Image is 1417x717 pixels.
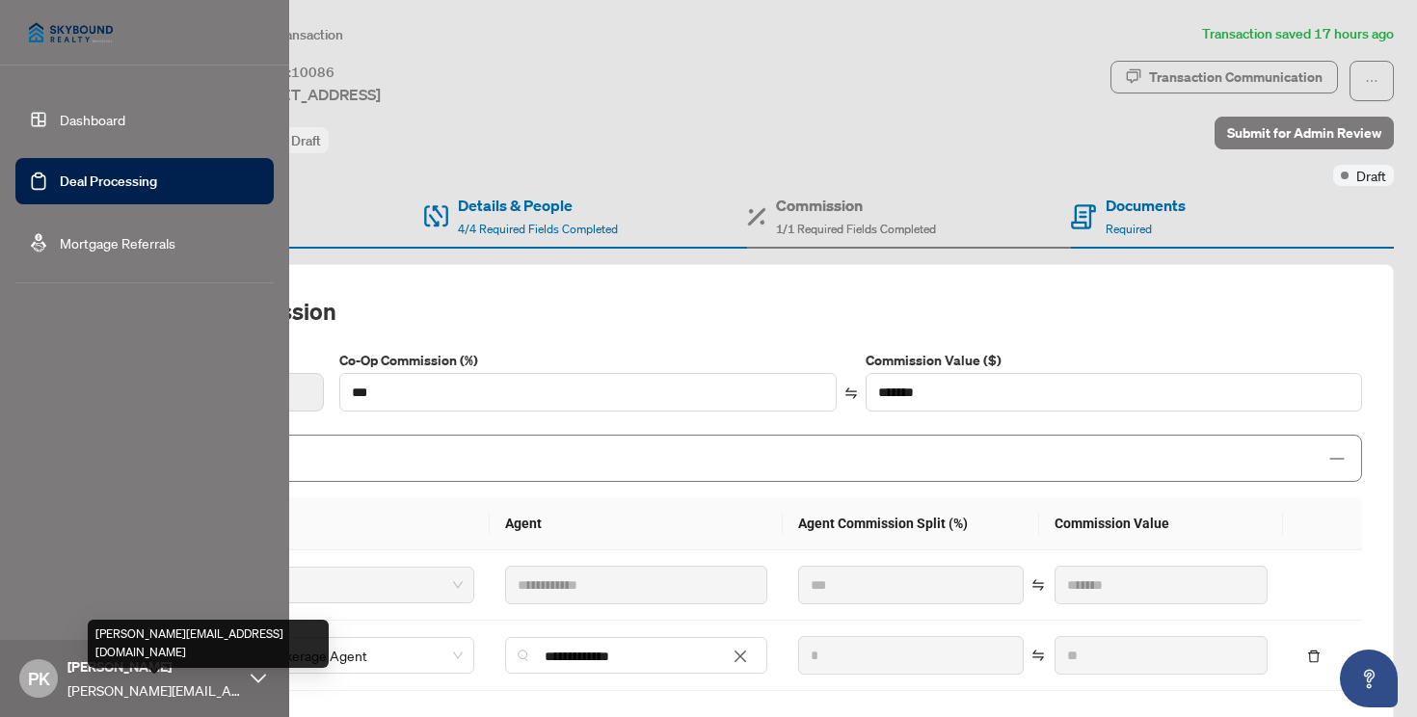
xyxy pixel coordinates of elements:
[1328,450,1346,467] span: minus
[1202,23,1394,45] article: Transaction saved 17 hours ago
[1340,650,1398,707] button: Open asap
[1031,578,1045,592] span: swap
[1106,222,1152,236] span: Required
[132,497,490,550] th: Type
[1227,118,1381,148] span: Submit for Admin Review
[518,650,529,661] img: search_icon
[132,296,1362,327] h2: Co-op Commission
[28,665,50,692] span: PK
[67,656,241,677] span: [PERSON_NAME]
[291,132,321,149] span: Draft
[1106,194,1186,217] h4: Documents
[844,386,858,400] span: swap
[458,222,618,236] span: 4/4 Required Fields Completed
[239,83,381,106] span: [STREET_ADDRESS]
[291,64,334,81] span: 10086
[776,194,936,217] h4: Commission
[1039,497,1283,550] th: Commission Value
[783,497,1039,550] th: Agent Commission Split (%)
[1031,649,1045,662] span: swap
[776,222,936,236] span: 1/1 Required Fields Completed
[733,649,748,664] span: close
[159,571,463,599] span: Primary
[490,497,783,550] th: Agent
[67,679,241,701] span: [PERSON_NAME][EMAIL_ADDRESS][DOMAIN_NAME]
[60,111,125,128] a: Dashboard
[1110,61,1338,93] button: Transaction Communication
[132,435,1362,482] div: Split Commission
[866,350,1362,371] label: Commission Value ($)
[339,350,836,371] label: Co-Op Commission (%)
[458,194,618,217] h4: Details & People
[1356,165,1386,186] span: Draft
[1149,62,1323,93] div: Transaction Communication
[88,620,329,668] div: [PERSON_NAME][EMAIL_ADDRESS][DOMAIN_NAME]
[1307,650,1321,663] span: delete
[240,26,343,43] span: View Transaction
[1365,74,1378,88] span: ellipsis
[1215,117,1394,149] button: Submit for Admin Review
[60,173,157,190] a: Deal Processing
[60,234,175,252] a: Mortgage Referrals
[15,10,126,56] img: logo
